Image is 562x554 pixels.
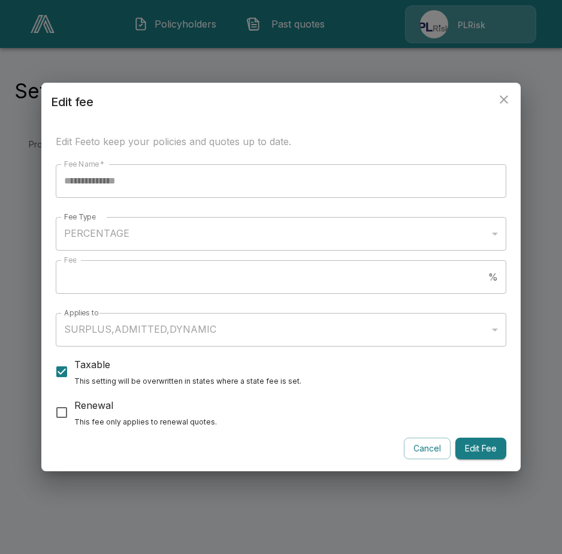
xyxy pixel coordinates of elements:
label: Fee Name [64,159,104,169]
h6: Taxable [74,356,301,373]
button: Cancel [404,438,451,460]
h6: Edit Fee to keep your policies and quotes up to date. [56,133,506,150]
div: SURPLUS , ADMITTED , DYNAMIC [56,313,506,347]
label: Fee [64,255,76,265]
h6: Renewal [74,397,217,414]
div: PERCENTAGE [56,217,506,251]
span: This setting will be overwritten in states where a state fee is set. [74,377,301,386]
label: Fee Type [64,212,96,222]
h2: Edit fee [41,83,521,121]
label: Applies to [64,308,98,318]
button: close [492,88,516,112]
button: Edit Fee [455,438,506,460]
span: This fee only applies to renewal quotes. [74,417,217,426]
p: % [488,270,498,284]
